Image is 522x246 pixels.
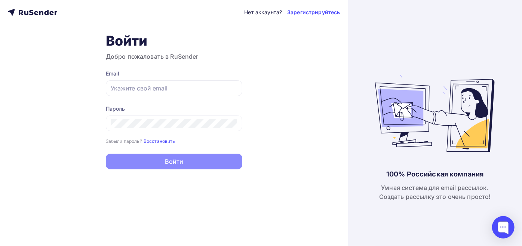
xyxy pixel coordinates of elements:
[106,52,242,61] h3: Добро пожаловать в RuSender
[106,138,142,144] small: Забыли пароль?
[379,183,491,201] div: Умная система для email рассылок. Создать рассылку это очень просто!
[244,9,282,16] div: Нет аккаунта?
[111,84,237,93] input: Укажите свой email
[287,9,340,16] a: Зарегистрируйтесь
[144,138,175,144] a: Восстановить
[386,170,483,179] div: 100% Российская компания
[106,105,242,113] div: Пароль
[106,33,242,49] h1: Войти
[106,70,242,77] div: Email
[106,154,242,169] button: Войти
